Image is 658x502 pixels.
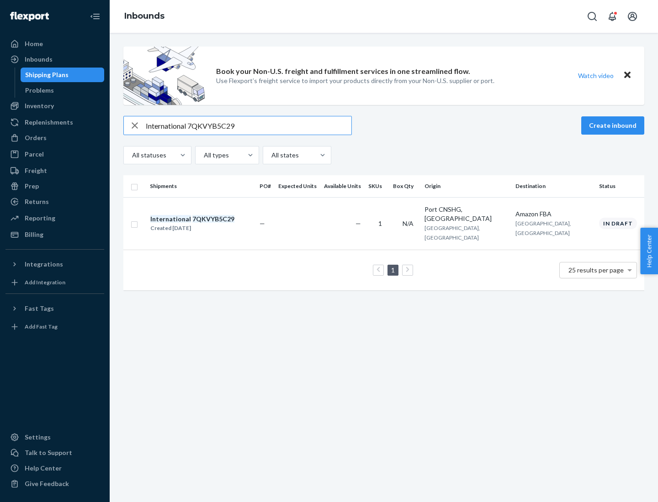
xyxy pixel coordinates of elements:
[5,131,104,145] a: Orders
[271,151,271,160] input: All states
[389,266,397,274] a: Page 1 is your current page
[131,151,132,160] input: All statuses
[25,55,53,64] div: Inbounds
[10,12,49,21] img: Flexport logo
[21,68,105,82] a: Shipping Plans
[25,182,39,191] div: Prep
[640,228,658,274] button: Help Center
[5,37,104,51] a: Home
[5,194,104,209] a: Returns
[25,70,69,79] div: Shipping Plans
[5,257,104,272] button: Integrations
[256,175,275,197] th: PO#
[515,220,571,236] span: [GEOGRAPHIC_DATA], [GEOGRAPHIC_DATA]
[25,479,69,488] div: Give Feedback
[421,175,512,197] th: Origin
[320,175,365,197] th: Available Units
[603,7,621,26] button: Open notifications
[5,227,104,242] a: Billing
[25,278,65,286] div: Add Integration
[25,230,43,239] div: Billing
[389,175,421,197] th: Box Qty
[117,3,172,30] ol: breadcrumbs
[25,448,72,457] div: Talk to Support
[203,151,204,160] input: All types
[5,301,104,316] button: Fast Tags
[25,260,63,269] div: Integrations
[25,433,51,442] div: Settings
[515,209,592,219] div: Amazon FBA
[595,175,644,197] th: Status
[25,197,49,206] div: Returns
[25,86,54,95] div: Problems
[568,266,624,274] span: 25 results per page
[275,175,320,197] th: Expected Units
[5,211,104,225] a: Reporting
[25,304,54,313] div: Fast Tags
[5,115,104,130] a: Replenishments
[25,150,44,159] div: Parcel
[146,175,256,197] th: Shipments
[5,430,104,444] a: Settings
[583,7,601,26] button: Open Search Box
[25,133,47,142] div: Orders
[5,147,104,162] a: Parcel
[146,116,351,135] input: Search inbounds by name, destination, msku...
[621,69,633,82] button: Close
[25,166,47,175] div: Freight
[150,224,234,233] div: Created [DATE]
[403,220,414,227] span: N/A
[25,464,62,473] div: Help Center
[356,220,361,227] span: —
[378,220,382,227] span: 1
[5,52,104,67] a: Inbounds
[86,7,104,26] button: Close Navigation
[216,76,494,85] p: Use Flexport’s freight service to import your products directly from your Non-U.S. supplier or port.
[581,116,644,135] button: Create inbound
[365,175,389,197] th: SKUs
[512,175,595,197] th: Destination
[25,118,73,127] div: Replenishments
[216,66,470,77] p: Book your Non-U.S. freight and fulfillment services in one streamlined flow.
[623,7,642,26] button: Open account menu
[25,323,58,330] div: Add Fast Tag
[21,83,105,98] a: Problems
[25,39,43,48] div: Home
[5,445,104,460] a: Talk to Support
[572,69,620,82] button: Watch video
[5,275,104,290] a: Add Integration
[25,214,55,223] div: Reporting
[425,225,480,241] span: [GEOGRAPHIC_DATA], [GEOGRAPHIC_DATA]
[5,163,104,178] a: Freight
[192,215,234,223] em: 7QKVYB5C29
[5,99,104,113] a: Inventory
[150,215,191,223] em: International
[425,205,508,223] div: Port CNSHG, [GEOGRAPHIC_DATA]
[5,319,104,334] a: Add Fast Tag
[599,218,637,229] div: In draft
[5,476,104,491] button: Give Feedback
[124,11,164,21] a: Inbounds
[5,461,104,476] a: Help Center
[25,101,54,110] div: Inventory
[260,220,265,227] span: —
[5,179,104,193] a: Prep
